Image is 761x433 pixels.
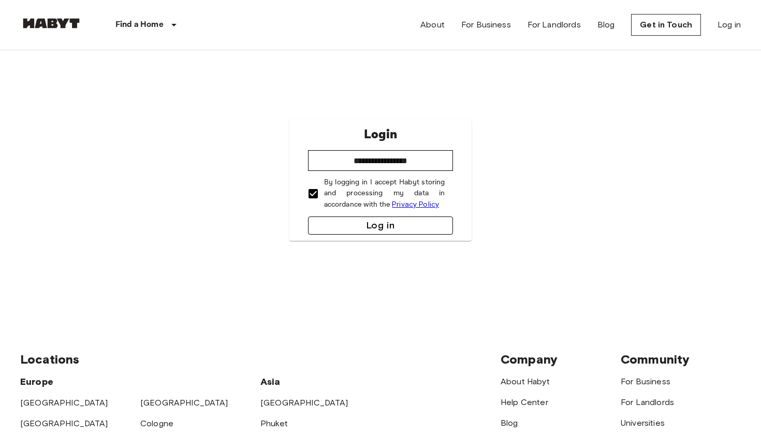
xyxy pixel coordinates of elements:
a: [GEOGRAPHIC_DATA] [140,398,228,408]
span: Company [501,352,558,367]
span: Community [621,352,690,367]
a: For Landlords [621,397,674,407]
img: Habyt [20,18,82,28]
a: [GEOGRAPHIC_DATA] [20,418,108,428]
a: [GEOGRAPHIC_DATA] [260,398,348,408]
a: [GEOGRAPHIC_DATA] [20,398,108,408]
a: About Habyt [501,377,550,386]
span: Europe [20,376,53,387]
a: For Business [621,377,670,386]
a: Universities [621,418,665,428]
span: Locations [20,352,79,367]
p: Login [364,125,397,144]
a: For Landlords [528,19,581,31]
a: Phuket [260,418,288,428]
p: Find a Home [115,19,164,31]
a: Blog [501,418,518,428]
span: Asia [260,376,281,387]
a: Log in [718,19,741,31]
p: By logging in I accept Habyt storing and processing my data in accordance with the [324,177,445,210]
a: Help Center [501,397,548,407]
a: For Business [461,19,511,31]
a: Privacy Policy [392,200,439,209]
a: Blog [597,19,615,31]
a: About [420,19,445,31]
a: Cologne [140,418,173,428]
a: Get in Touch [631,14,701,36]
button: Log in [308,216,453,235]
